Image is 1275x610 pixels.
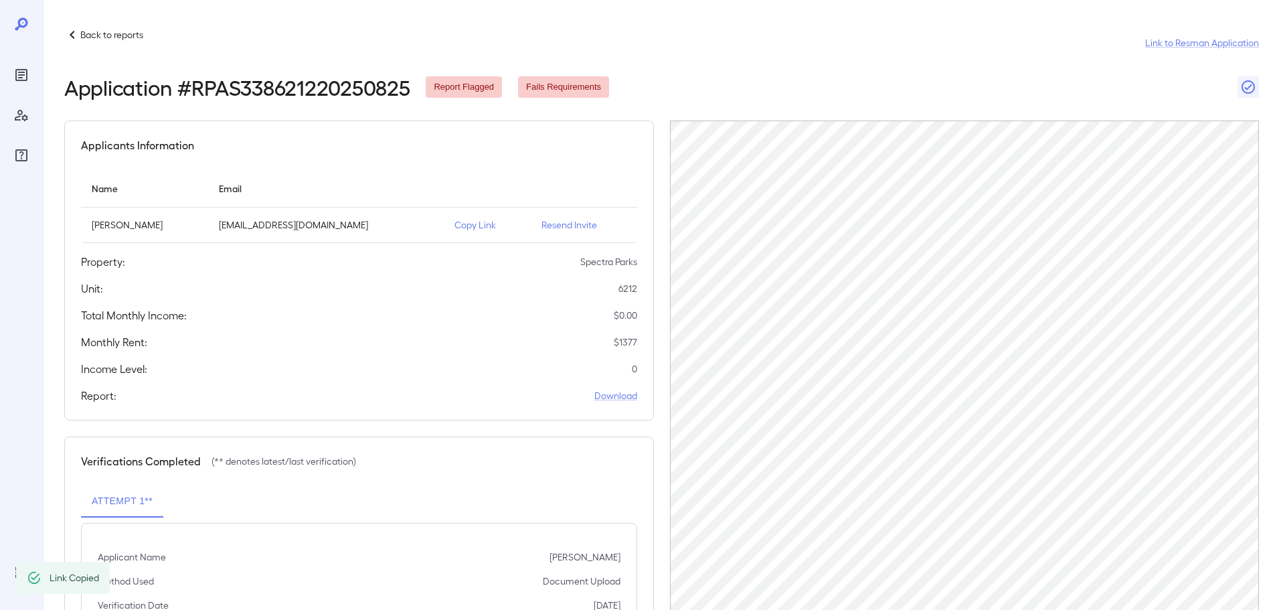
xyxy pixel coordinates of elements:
[518,81,609,94] span: Fails Requirements
[541,218,626,232] p: Resend Invite
[594,389,637,402] a: Download
[219,218,433,232] p: [EMAIL_ADDRESS][DOMAIN_NAME]
[614,335,637,349] p: $ 1377
[81,281,103,297] h5: Unit:
[81,254,125,270] h5: Property:
[580,255,637,269] p: Spectra Parks
[1145,36,1259,50] a: Link to Resman Application
[81,169,637,243] table: simple table
[92,218,197,232] p: [PERSON_NAME]
[11,145,32,166] div: FAQ
[81,388,116,404] h5: Report:
[543,575,620,588] p: Document Upload
[80,28,143,42] p: Back to reports
[11,64,32,86] div: Reports
[211,455,356,468] p: (** denotes latest/last verification)
[81,169,208,208] th: Name
[208,169,444,208] th: Email
[64,75,410,99] h2: Application # RPAS338621220250825
[81,307,187,323] h5: Total Monthly Income:
[50,566,99,590] div: Link Copied
[81,361,147,377] h5: Income Level:
[11,104,32,126] div: Manage Users
[632,362,637,376] p: 0
[98,575,154,588] p: Method Used
[549,550,620,564] p: [PERSON_NAME]
[81,453,201,469] h5: Verifications Completed
[98,550,166,564] p: Applicant Name
[81,334,147,350] h5: Monthly Rent:
[614,309,637,322] p: $ 0.00
[81,137,194,153] h5: Applicants Information
[1238,76,1259,98] button: Close Report
[426,81,502,94] span: Report Flagged
[618,282,637,295] p: 6212
[11,562,32,583] div: Log Out
[454,218,520,232] p: Copy Link
[81,485,163,518] button: Attempt 1**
